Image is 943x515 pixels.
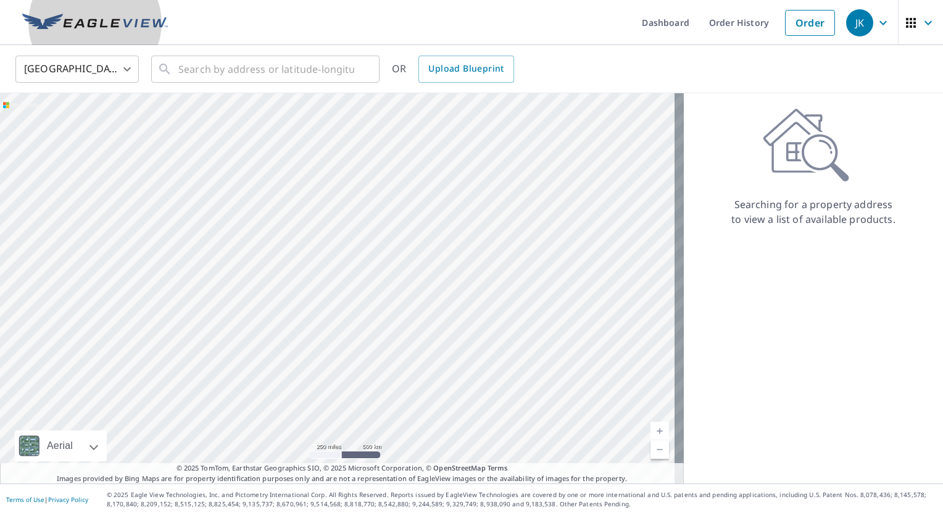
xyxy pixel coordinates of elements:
[433,463,485,472] a: OpenStreetMap
[418,56,513,83] a: Upload Blueprint
[15,430,107,461] div: Aerial
[107,490,937,509] p: © 2025 Eagle View Technologies, Inc. and Pictometry International Corp. All Rights Reserved. Repo...
[392,56,514,83] div: OR
[15,52,139,86] div: [GEOGRAPHIC_DATA]
[650,422,669,440] a: Current Level 4, Zoom In
[177,463,508,474] span: © 2025 TomTom, Earthstar Geographics SIO, © 2025 Microsoft Corporation, ©
[48,495,88,504] a: Privacy Policy
[6,495,44,504] a: Terms of Use
[488,463,508,472] a: Terms
[785,10,835,36] a: Order
[22,14,168,32] img: EV Logo
[178,52,354,86] input: Search by address or latitude-longitude
[6,496,88,503] p: |
[650,440,669,459] a: Current Level 4, Zoom Out
[43,430,77,461] div: Aerial
[428,61,504,77] span: Upload Blueprint
[846,9,873,36] div: JK
[731,197,896,227] p: Searching for a property address to view a list of available products.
